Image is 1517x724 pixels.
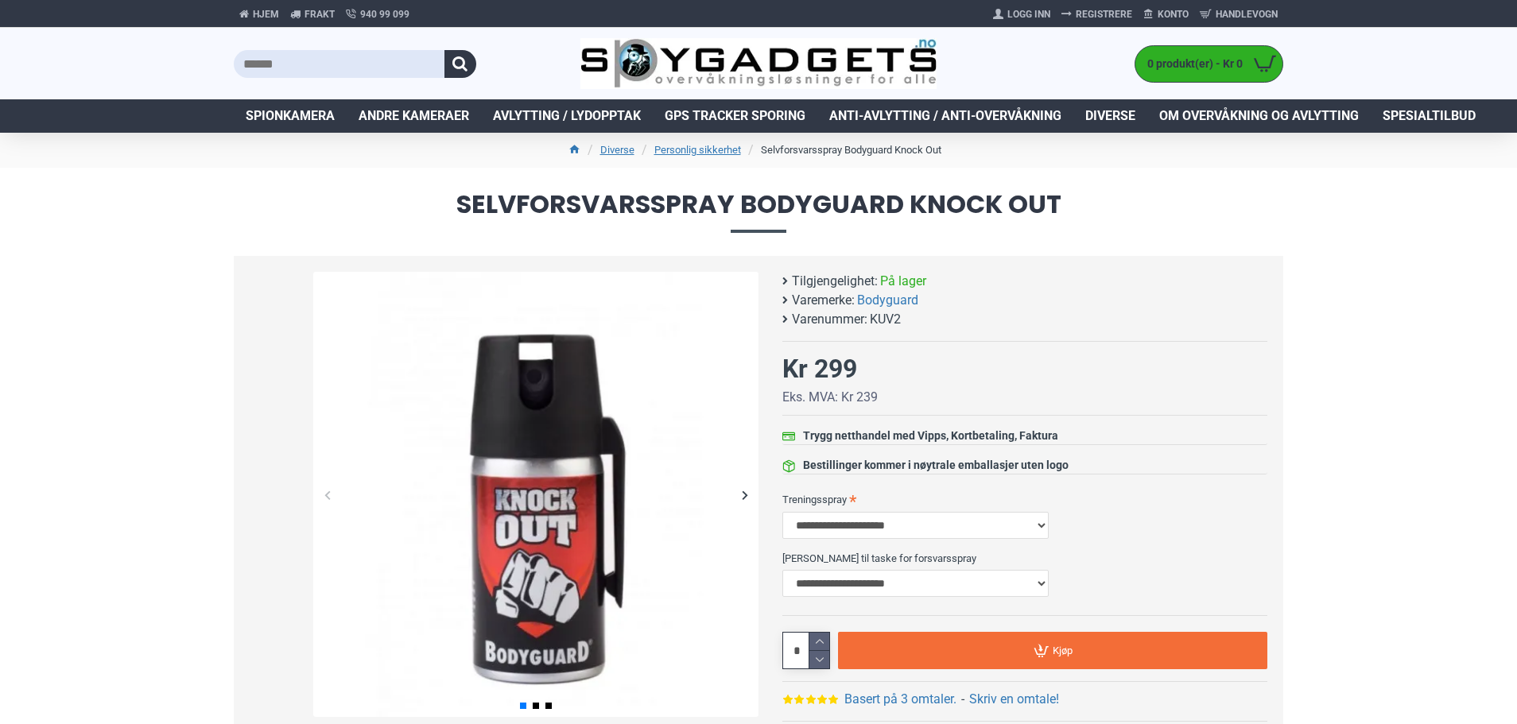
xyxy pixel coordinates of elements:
[234,192,1283,232] span: Selvforsvarsspray Bodyguard Knock Out
[1056,2,1138,27] a: Registrere
[817,99,1073,133] a: Anti-avlytting / Anti-overvåkning
[857,291,918,310] a: Bodyguard
[782,350,857,388] div: Kr 299
[359,106,469,126] span: Andre kameraer
[792,310,867,329] b: Varenummer:
[493,106,641,126] span: Avlytting / Lydopptak
[844,690,956,709] a: Basert på 3 omtaler.
[1073,99,1147,133] a: Diverse
[731,481,758,509] div: Next slide
[1007,7,1050,21] span: Logg Inn
[1135,46,1282,82] a: 0 produkt(er) - Kr 0
[792,291,855,310] b: Varemerke:
[870,310,901,329] span: KUV2
[313,272,758,717] img: Forsvarsspray - Lovlig Pepperspray - SpyGadgets.no
[360,7,409,21] span: 940 99 099
[1135,56,1247,72] span: 0 produkt(er) - Kr 0
[829,106,1061,126] span: Anti-avlytting / Anti-overvåkning
[1383,106,1476,126] span: Spesialtilbud
[961,691,964,707] b: -
[1085,106,1135,126] span: Diverse
[880,272,926,291] span: På lager
[653,99,817,133] a: GPS Tracker Sporing
[313,481,341,509] div: Previous slide
[234,99,347,133] a: Spionkamera
[1216,7,1278,21] span: Handlevogn
[665,106,805,126] span: GPS Tracker Sporing
[347,99,481,133] a: Andre kameraer
[253,7,279,21] span: Hjem
[987,2,1056,27] a: Logg Inn
[969,690,1059,709] a: Skriv en omtale!
[533,703,539,709] span: Go to slide 2
[782,486,1267,512] label: Treningsspray
[600,142,634,158] a: Diverse
[1138,2,1194,27] a: Konto
[1076,7,1132,21] span: Registrere
[803,428,1058,444] div: Trygg netthandel med Vipps, Kortbetaling, Faktura
[1053,645,1073,656] span: Kjøp
[803,457,1069,474] div: Bestillinger kommer i nøytrale emballasjer uten logo
[246,106,335,126] span: Spionkamera
[1158,7,1189,21] span: Konto
[654,142,741,158] a: Personlig sikkerhet
[1371,99,1488,133] a: Spesialtilbud
[1159,106,1359,126] span: Om overvåkning og avlytting
[305,7,335,21] span: Frakt
[481,99,653,133] a: Avlytting / Lydopptak
[1194,2,1283,27] a: Handlevogn
[1147,99,1371,133] a: Om overvåkning og avlytting
[545,703,552,709] span: Go to slide 3
[580,38,937,90] img: SpyGadgets.no
[520,703,526,709] span: Go to slide 1
[782,545,1267,571] label: [PERSON_NAME] til taske for forsvarsspray
[792,272,878,291] b: Tilgjengelighet:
